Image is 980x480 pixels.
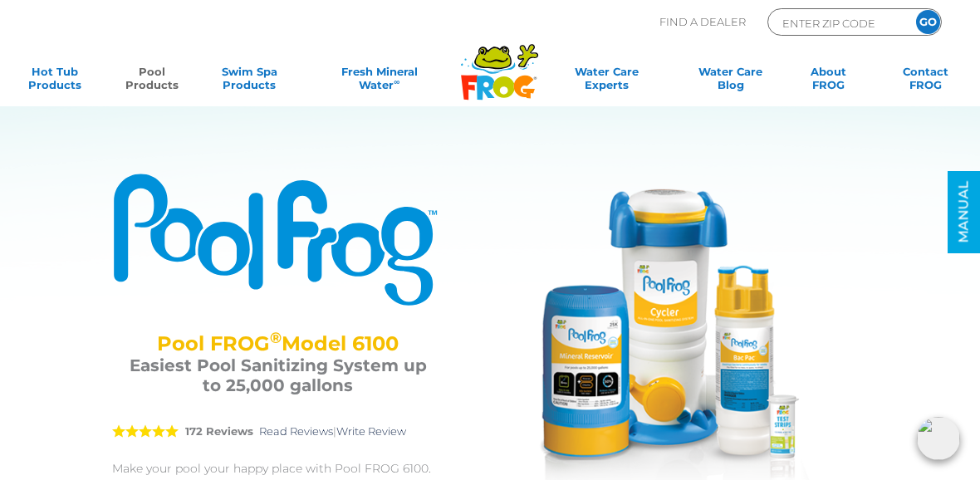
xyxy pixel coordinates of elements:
[917,417,960,460] img: openIcon
[916,10,940,34] input: GO
[112,405,443,459] div: |
[542,65,671,98] a: Water CareExperts
[659,8,746,36] p: Find A Dealer
[309,65,450,98] a: Fresh MineralWater∞
[112,424,179,438] span: 5
[270,329,282,347] sup: ®
[336,424,406,438] a: Write Review
[114,65,189,98] a: PoolProducts
[212,65,287,98] a: Swim SpaProducts
[17,65,92,98] a: Hot TubProducts
[259,424,333,438] a: Read Reviews
[129,332,427,355] h2: Pool FROG Model 6100
[185,424,253,438] strong: 172 Reviews
[129,355,427,395] h3: Easiest Pool Sanitizing System up to 25,000 gallons
[948,171,980,253] a: MANUAL
[781,13,893,32] input: Zip Code Form
[693,65,768,98] a: Water CareBlog
[112,172,443,307] img: Product Logo
[394,77,399,86] sup: ∞
[791,65,866,98] a: AboutFROG
[888,65,963,98] a: ContactFROG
